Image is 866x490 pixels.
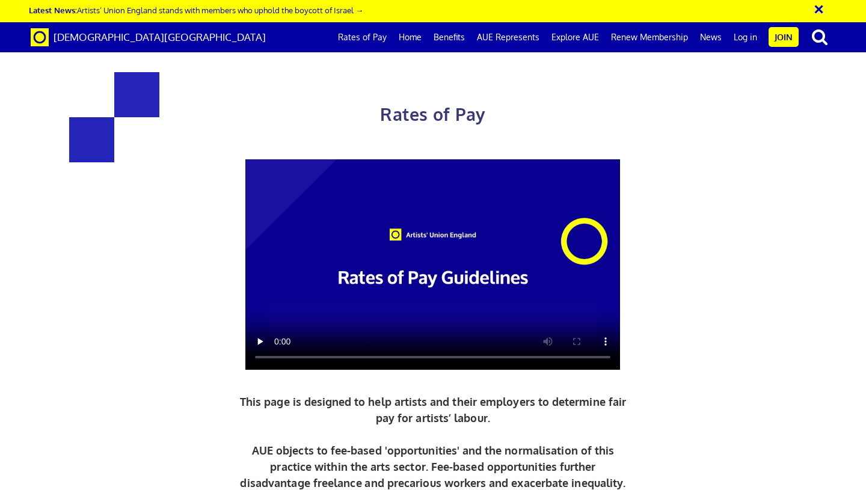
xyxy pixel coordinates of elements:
a: Log in [728,22,763,52]
a: Renew Membership [605,22,694,52]
a: Explore AUE [545,22,605,52]
span: Rates of Pay [380,103,485,125]
span: [DEMOGRAPHIC_DATA][GEOGRAPHIC_DATA] [54,31,266,43]
a: Brand [DEMOGRAPHIC_DATA][GEOGRAPHIC_DATA] [22,22,275,52]
a: AUE Represents [471,22,545,52]
a: Join [769,27,799,47]
a: Home [393,22,428,52]
a: Latest News:Artists’ Union England stands with members who uphold the boycott of Israel → [29,5,363,15]
a: Rates of Pay [332,22,393,52]
a: Benefits [428,22,471,52]
strong: Latest News: [29,5,77,15]
a: News [694,22,728,52]
button: search [801,24,838,49]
